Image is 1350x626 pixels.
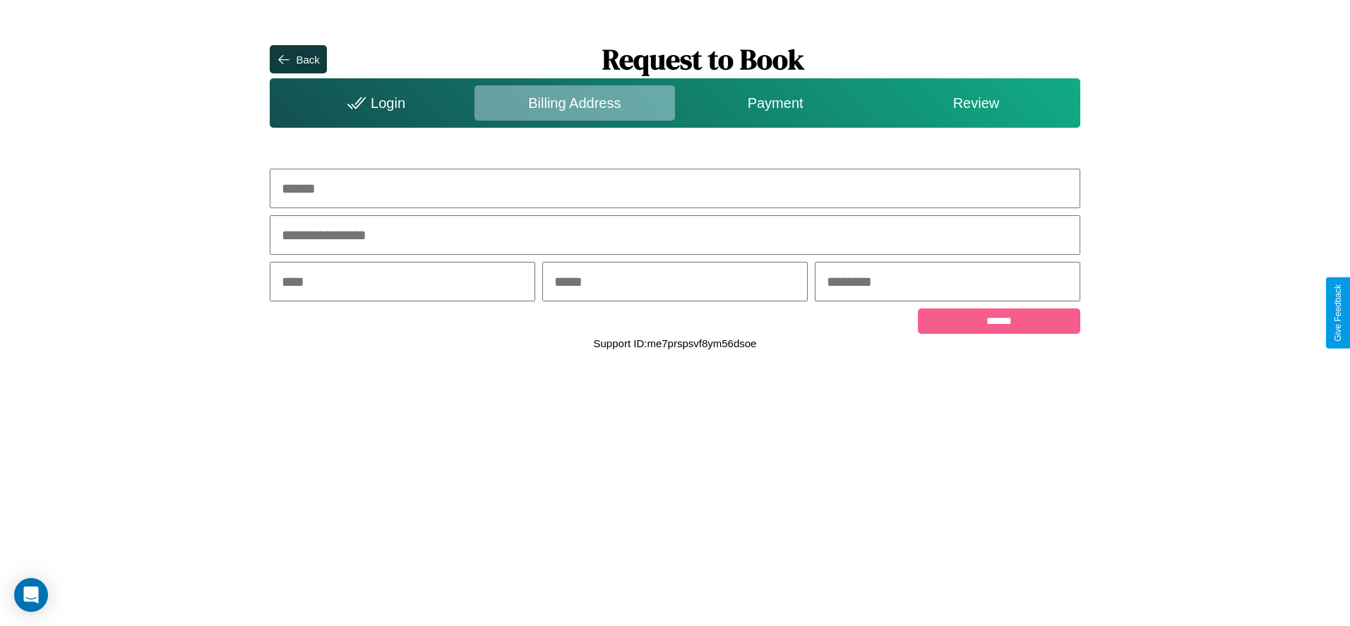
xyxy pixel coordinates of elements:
h1: Request to Book [327,40,1080,78]
button: Back [270,45,326,73]
div: Review [876,85,1076,121]
div: Payment [675,85,876,121]
div: Back [296,54,319,66]
div: Login [273,85,474,121]
div: Open Intercom Messenger [14,578,48,612]
div: Billing Address [474,85,675,121]
p: Support ID: me7prspsvf8ym56dsoe [594,334,757,353]
div: Give Feedback [1333,284,1343,342]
